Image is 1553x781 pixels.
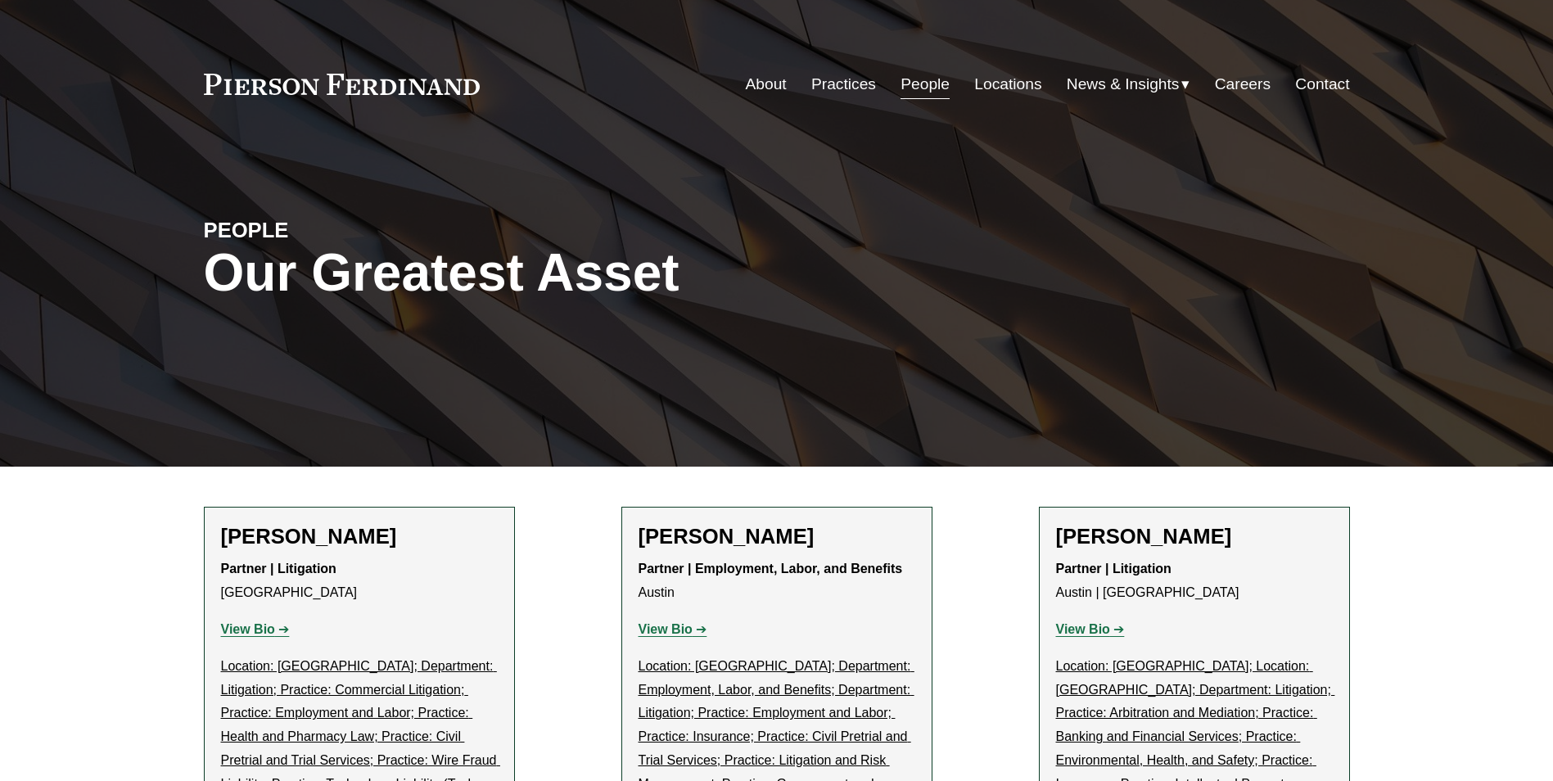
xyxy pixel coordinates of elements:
[221,622,275,636] strong: View Bio
[639,562,903,576] strong: Partner | Employment, Labor, and Benefits
[639,622,707,636] a: View Bio
[1056,622,1110,636] strong: View Bio
[1056,558,1333,605] p: Austin | [GEOGRAPHIC_DATA]
[974,69,1041,100] a: Locations
[1056,524,1333,549] h2: [PERSON_NAME]
[221,562,336,576] strong: Partner | Litigation
[221,558,498,605] p: [GEOGRAPHIC_DATA]
[1056,562,1172,576] strong: Partner | Litigation
[204,243,968,303] h1: Our Greatest Asset
[1295,69,1349,100] a: Contact
[221,622,290,636] a: View Bio
[1215,69,1271,100] a: Careers
[1056,622,1125,636] a: View Bio
[811,69,876,100] a: Practices
[1067,70,1180,99] span: News & Insights
[639,558,915,605] p: Austin
[1067,69,1190,100] a: folder dropdown
[221,524,498,549] h2: [PERSON_NAME]
[639,622,693,636] strong: View Bio
[901,69,950,100] a: People
[204,217,490,243] h4: PEOPLE
[639,524,915,549] h2: [PERSON_NAME]
[746,69,787,100] a: About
